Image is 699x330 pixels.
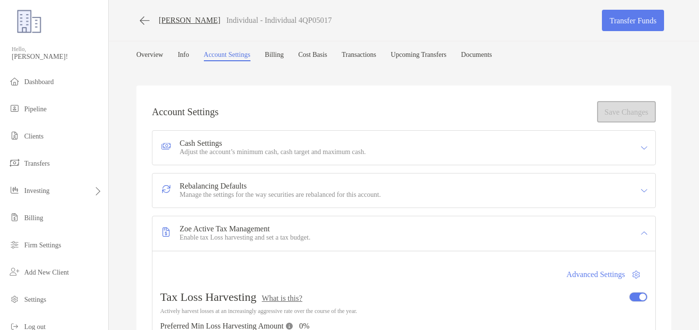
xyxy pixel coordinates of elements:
[9,157,20,169] img: transfers icon
[9,184,20,196] img: investing icon
[226,16,332,25] p: Individual - Individual 4QP05017
[461,51,492,61] a: Documents
[180,182,381,191] h4: Rebalancing Defaults
[180,234,310,242] p: Enable tax Loss harvesting and set a tax budget.
[298,51,327,61] a: Cost Basis
[152,174,655,208] div: icon arrowRebalancing DefaultsRebalancing DefaultsManage the settings for the way securities are ...
[24,105,47,113] span: Pipeline
[160,140,172,152] img: Cash Settings
[12,53,102,61] span: [PERSON_NAME]!
[24,296,46,303] span: Settings
[160,183,172,195] img: Rebalancing Defaults
[24,269,69,276] span: Add New Client
[160,226,172,238] img: Zoe Active Tax Management
[9,103,20,114] img: pipeline icon
[160,308,648,315] p: Actively harvest losses at an increasingly aggressive rate over the course of the year.
[9,266,20,278] img: add_new_client icon
[641,230,648,237] img: icon arrow
[204,51,250,61] a: Account Settings
[12,4,47,39] img: Zoe Logo
[160,290,256,304] p: Tax Loss Harvesting
[259,294,305,304] button: What is this?
[9,211,20,223] img: billing icon
[159,16,220,25] a: [PERSON_NAME]
[180,225,310,233] h4: Zoe Active Tax Management
[265,51,284,61] a: Billing
[152,216,655,250] div: icon arrowZoe Active Tax ManagementZoe Active Tax ManagementEnable tax Loss harvesting and set a ...
[9,130,20,141] img: clients icon
[342,51,376,61] a: Transactions
[24,242,61,249] span: Firm Settings
[152,106,218,118] h2: Account Settings
[9,293,20,305] img: settings icon
[24,78,54,86] span: Dashboard
[24,214,43,222] span: Billing
[602,10,664,31] a: Transfer Funds
[24,160,50,167] span: Transfers
[9,239,20,250] img: firm-settings icon
[178,51,189,61] a: Info
[559,264,648,285] button: Advanced Settings
[152,131,655,165] div: icon arrowCash SettingsCash SettingsAdjust the account’s minimum cash, cash target and maximum cash.
[136,51,163,61] a: Overview
[24,187,50,194] span: Investing
[391,51,447,61] a: Upcoming Transfers
[286,323,293,330] img: info tooltip
[180,148,366,156] p: Adjust the account’s minimum cash, cash target and maximum cash.
[9,75,20,87] img: dashboard icon
[24,133,44,140] span: Clients
[641,144,648,151] img: icon arrow
[180,191,381,199] p: Manage the settings for the way securities are rebalanced for this account.
[641,187,648,194] img: icon arrow
[180,139,366,148] h4: Cash Settings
